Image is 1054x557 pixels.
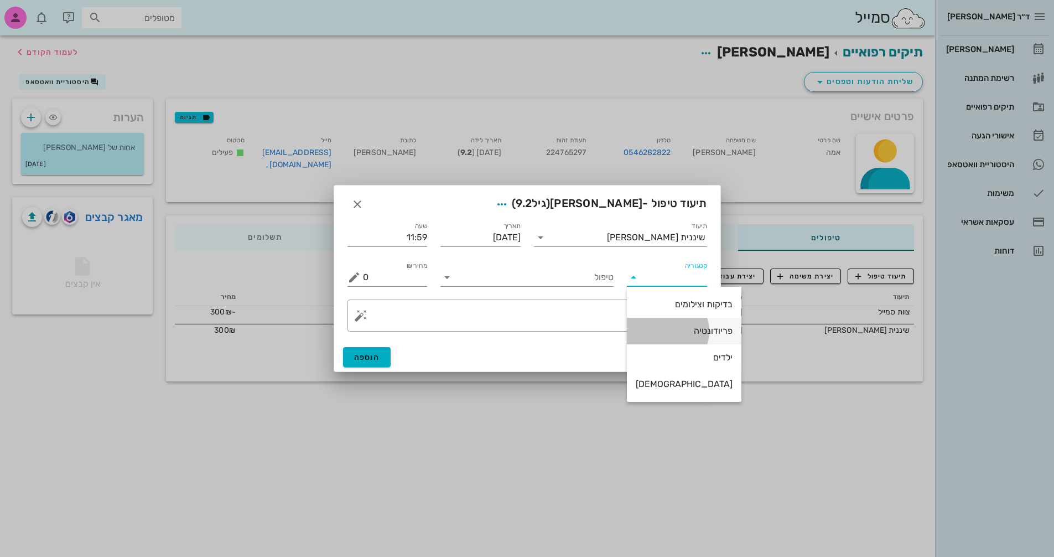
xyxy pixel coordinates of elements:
[343,347,391,367] button: הוספה
[347,271,361,284] button: מחיר ₪ appended action
[407,262,428,270] label: מחיר ₪
[354,353,380,362] span: הוספה
[692,222,707,230] label: תיעוד
[534,229,707,246] div: תיעודשיננית [PERSON_NAME]
[636,299,733,310] div: בדיקות וצילומים
[516,197,532,210] span: 9.2
[636,379,733,389] div: [DEMOGRAPHIC_DATA]
[636,326,733,336] div: פריודונטיה
[550,197,642,210] span: [PERSON_NAME]
[684,262,707,270] label: קטגוריה
[415,222,428,230] label: שעה
[636,352,733,363] div: ילדים
[492,194,707,214] span: תיעוד טיפול -
[607,233,705,243] div: שיננית [PERSON_NAME]
[512,197,550,210] span: (גיל )
[503,222,521,230] label: תאריך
